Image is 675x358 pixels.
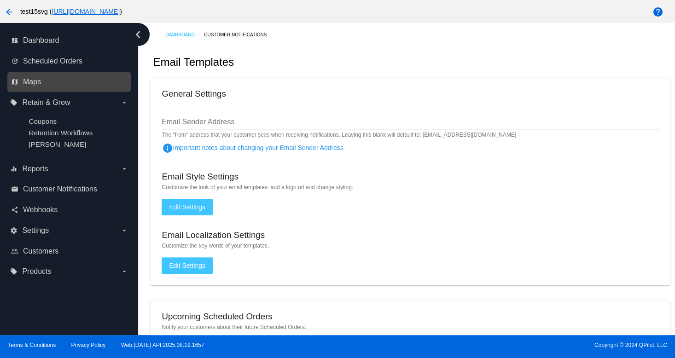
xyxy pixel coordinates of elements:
h3: General Settings [162,89,226,99]
mat-hint: Customize the key words of your templates. [162,243,658,249]
button: Important notes about changing your Email Sender Address [162,139,180,157]
a: map Maps [11,75,128,89]
span: Scheduled Orders [23,57,82,65]
a: dashboard Dashboard [11,33,128,48]
i: share [11,206,18,214]
span: Edit Settings [169,203,205,211]
a: Retention Workflows [29,129,93,137]
span: Reports [22,165,48,173]
i: local_offer [10,268,17,275]
span: Retain & Grow [22,98,70,107]
mat-hint: Customize the look of your email templates: add a logo url and change styling. [162,184,658,191]
i: settings [10,227,17,234]
button: Edit Settings [162,257,213,274]
span: Copyright © 2024 QPilot, LLC [345,342,667,348]
span: Dashboard [23,36,59,45]
a: Terms & Conditions [8,342,56,348]
a: Dashboard [165,28,204,42]
i: local_offer [10,99,17,106]
mat-icon: info [162,143,173,154]
a: [URL][DOMAIN_NAME] [52,8,120,15]
a: update Scheduled Orders [11,54,128,69]
i: dashboard [11,37,18,44]
button: Edit Settings [162,199,213,215]
i: arrow_drop_down [121,227,128,234]
span: test15svg ( ) [20,8,122,15]
span: Customer Notifications [23,185,97,193]
span: Products [22,267,51,276]
a: Coupons [29,117,57,125]
h2: Email Templates [153,56,234,69]
h3: Email Localization Settings [162,230,265,240]
a: Privacy Policy [71,342,106,348]
mat-icon: help [652,6,663,17]
i: chevron_left [131,27,145,42]
i: arrow_drop_down [121,268,128,275]
i: map [11,78,18,86]
span: Settings [22,226,49,235]
i: equalizer [10,165,17,173]
h3: Email Style Settings [162,172,238,182]
a: email Customer Notifications [11,182,128,196]
a: Customer Notifications [204,28,275,42]
mat-hint: The "from" address that your customer sees when receiving notifications. Leaving this blank will ... [162,132,516,139]
input: Email Sender Address [162,118,658,126]
i: update [11,58,18,65]
span: Customers [23,247,58,255]
i: arrow_drop_down [121,99,128,106]
span: Important notes about changing your Email Sender Address [162,144,343,151]
span: Maps [23,78,41,86]
i: email [11,185,18,193]
span: Webhooks [23,206,58,214]
mat-icon: arrow_back [4,6,15,17]
a: [PERSON_NAME] [29,140,86,148]
a: people_outline Customers [11,244,128,259]
a: Web:[DATE] API:2025.08.19.1657 [121,342,204,348]
mat-hint: Notify your customers about their future Scheduled Orders. [162,324,658,330]
span: Edit Settings [169,262,205,269]
i: people_outline [11,248,18,255]
i: arrow_drop_down [121,165,128,173]
h3: Upcoming Scheduled Orders [162,312,272,322]
a: share Webhooks [11,202,128,217]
